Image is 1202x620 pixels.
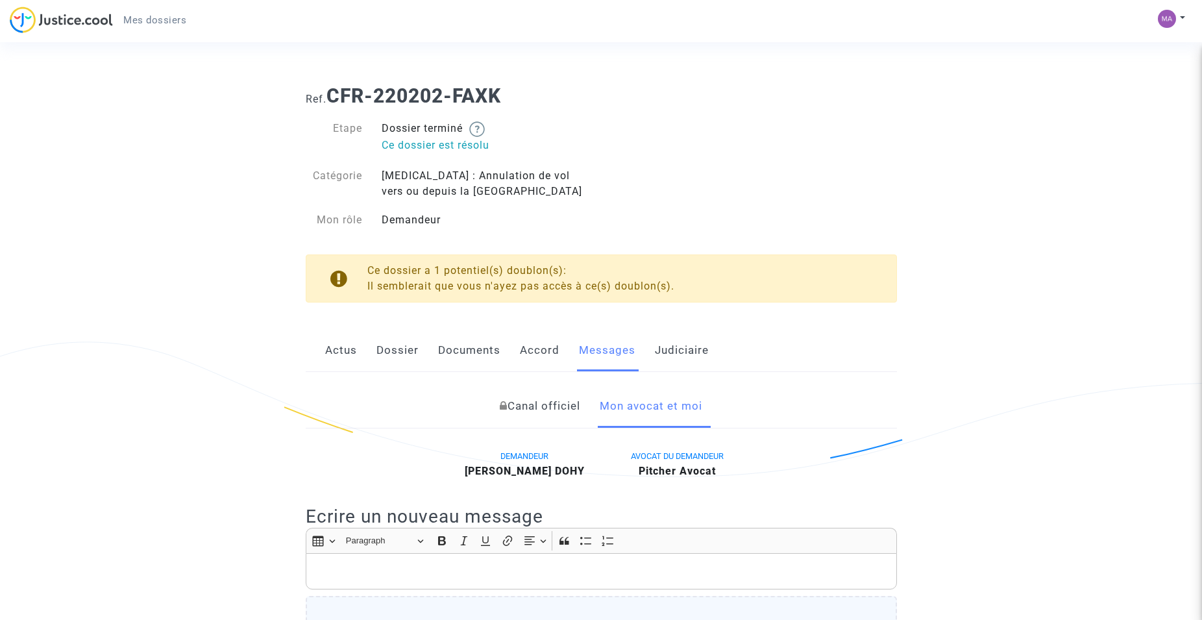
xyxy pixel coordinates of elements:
img: help.svg [469,121,485,137]
a: Accord [520,329,559,372]
span: AVOCAT DU DEMANDEUR [631,451,724,461]
span: Paragraph [346,533,413,549]
b: Pitcher Avocat [639,465,716,477]
div: Rich Text Editor, main [306,553,897,589]
div: [MEDICAL_DATA] : Annulation de vol vers ou depuis la [GEOGRAPHIC_DATA] [372,168,601,199]
a: Dossier [376,329,419,372]
div: Catégorie [296,168,373,199]
b: [PERSON_NAME] DOHY [465,465,585,477]
p: Ce dossier est résolu [382,137,591,153]
div: Mon rôle [296,212,373,228]
span: Ref. [306,93,326,105]
a: Documents [438,329,500,372]
span: Mes dossiers [123,14,186,26]
span: DEMANDEUR [500,451,548,461]
a: Canal officiel [500,385,580,428]
img: jc-logo.svg [10,6,113,33]
div: Demandeur [372,212,601,228]
h2: Ecrire un nouveau message [306,505,897,528]
a: Judiciaire [655,329,709,372]
div: Etape [296,121,373,155]
a: Mes dossiers [113,10,197,30]
div: Editor toolbar [306,528,897,553]
button: Paragraph [340,531,430,551]
div: Il semblerait que vous n'ayez pas accès à ce(s) doublon(s). [367,279,883,294]
a: Actus [325,329,357,372]
b: CFR-220202-FAXK [326,84,501,107]
img: eef2fd3f039d41a4c033291dbb5ad000 [1158,10,1176,28]
div: Dossier terminé [372,121,601,155]
a: Messages [579,329,635,372]
div: Ce dossier a 1 potentiel(s) doublon(s): [367,263,883,279]
a: Mon avocat et moi [600,385,702,428]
